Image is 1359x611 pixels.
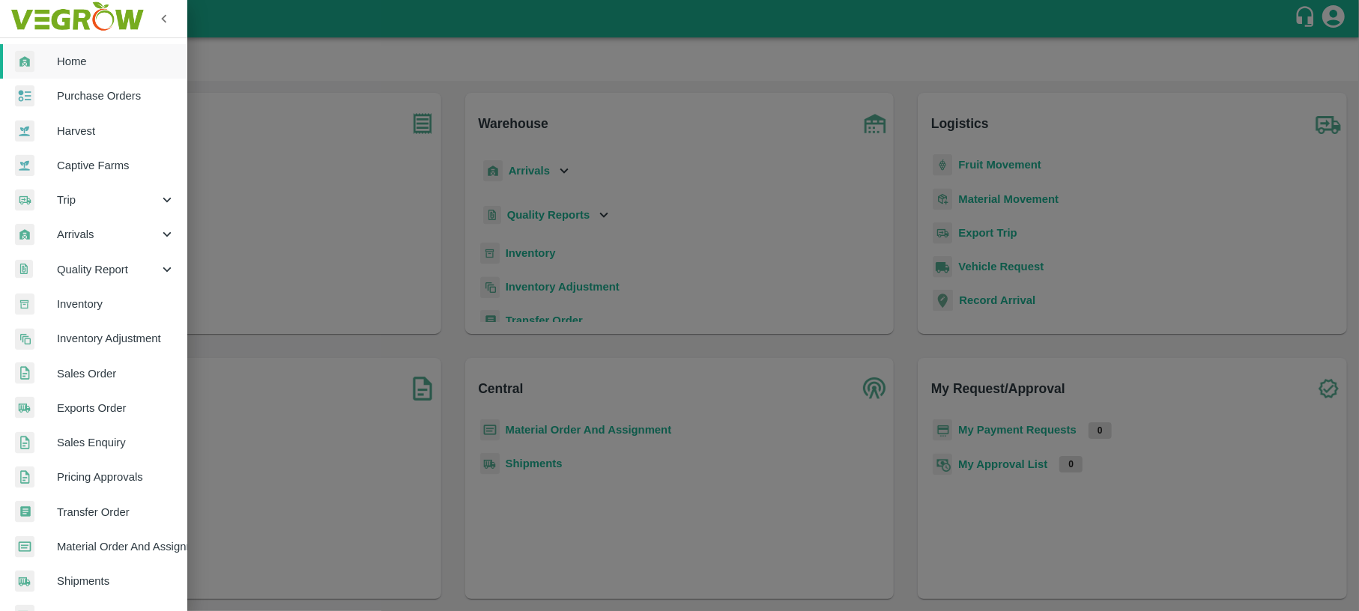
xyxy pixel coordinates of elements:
[57,365,175,382] span: Sales Order
[57,157,175,174] span: Captive Farms
[57,400,175,416] span: Exports Order
[15,294,34,315] img: whInventory
[57,123,175,139] span: Harvest
[57,469,175,485] span: Pricing Approvals
[15,51,34,73] img: whArrival
[15,397,34,419] img: shipments
[57,504,175,520] span: Transfer Order
[57,573,175,589] span: Shipments
[57,226,159,243] span: Arrivals
[57,261,159,278] span: Quality Report
[57,538,175,555] span: Material Order And Assignment
[15,536,34,558] img: centralMaterial
[15,432,34,454] img: sales
[15,189,34,211] img: delivery
[57,53,175,70] span: Home
[15,328,34,350] img: inventory
[15,120,34,142] img: harvest
[57,88,175,104] span: Purchase Orders
[15,85,34,107] img: reciept
[15,154,34,177] img: harvest
[57,192,159,208] span: Trip
[15,501,34,523] img: whTransfer
[15,260,33,279] img: qualityReport
[15,362,34,384] img: sales
[15,466,34,488] img: sales
[15,571,34,592] img: shipments
[15,224,34,246] img: whArrival
[57,296,175,312] span: Inventory
[57,330,175,347] span: Inventory Adjustment
[57,434,175,451] span: Sales Enquiry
